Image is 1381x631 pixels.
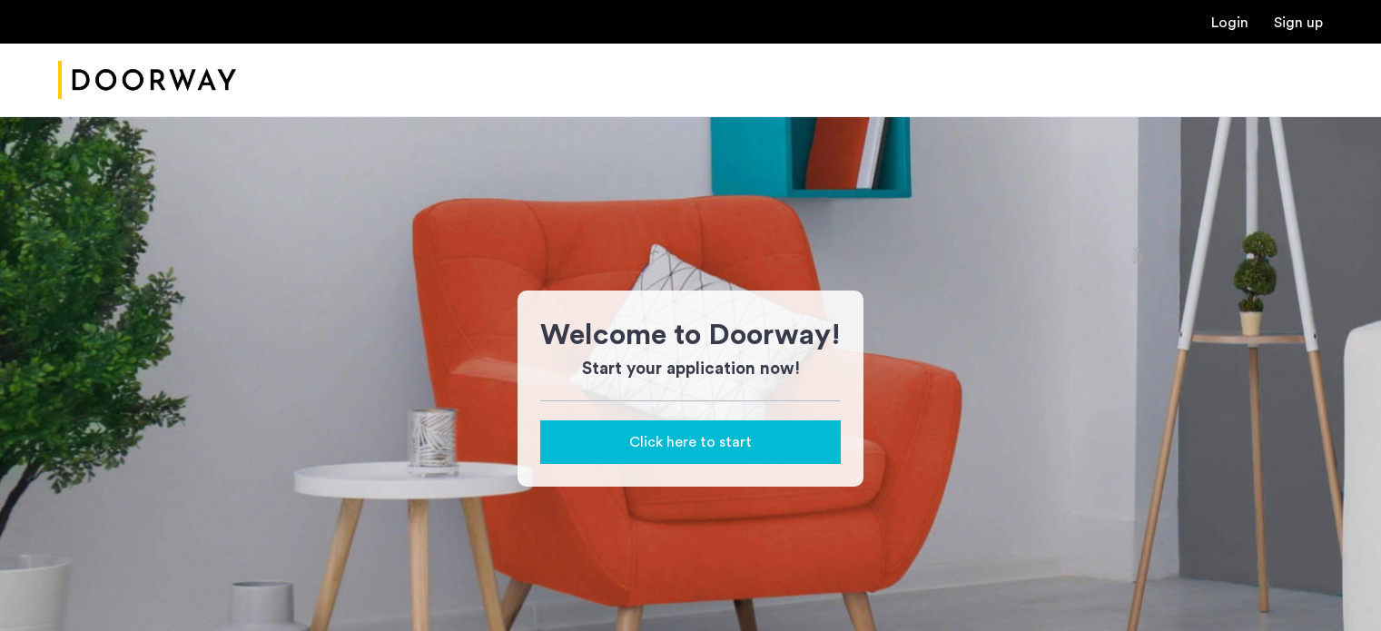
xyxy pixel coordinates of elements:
a: Registration [1274,15,1323,30]
span: Click here to start [629,431,752,453]
h3: Start your application now! [540,357,841,382]
h1: Welcome to Doorway! [540,313,841,357]
a: Cazamio Logo [58,46,236,114]
img: logo [58,46,236,114]
a: Login [1211,15,1248,30]
button: button [540,420,841,464]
